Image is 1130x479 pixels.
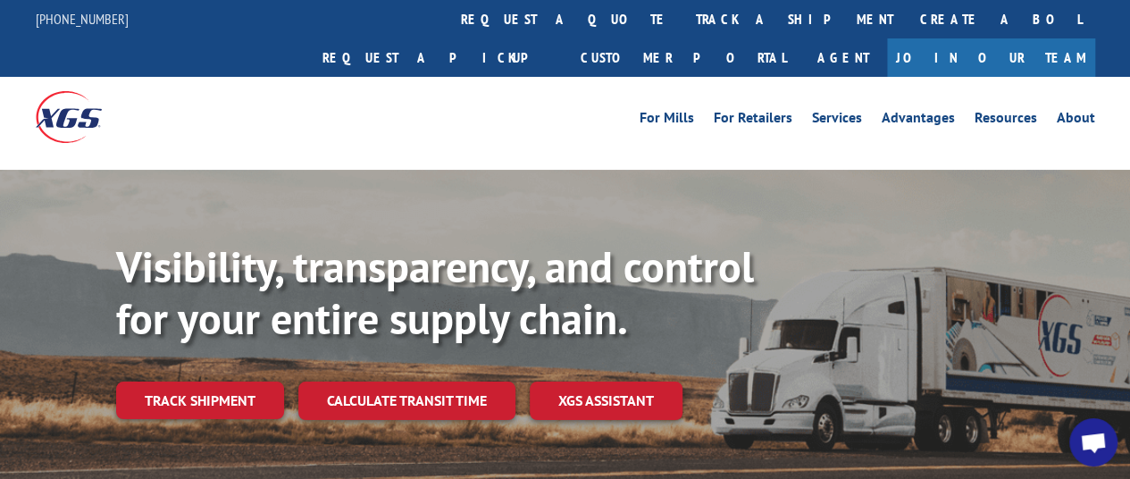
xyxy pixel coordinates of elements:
[567,38,799,77] a: Customer Portal
[36,10,129,28] a: [PHONE_NUMBER]
[116,382,284,419] a: Track shipment
[640,111,694,130] a: For Mills
[975,111,1037,130] a: Resources
[530,382,682,420] a: XGS ASSISTANT
[298,382,515,420] a: Calculate transit time
[882,111,955,130] a: Advantages
[887,38,1095,77] a: Join Our Team
[1069,418,1117,466] div: Open chat
[116,239,754,346] b: Visibility, transparency, and control for your entire supply chain.
[309,38,567,77] a: Request a pickup
[1057,111,1095,130] a: About
[812,111,862,130] a: Services
[799,38,887,77] a: Agent
[714,111,792,130] a: For Retailers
